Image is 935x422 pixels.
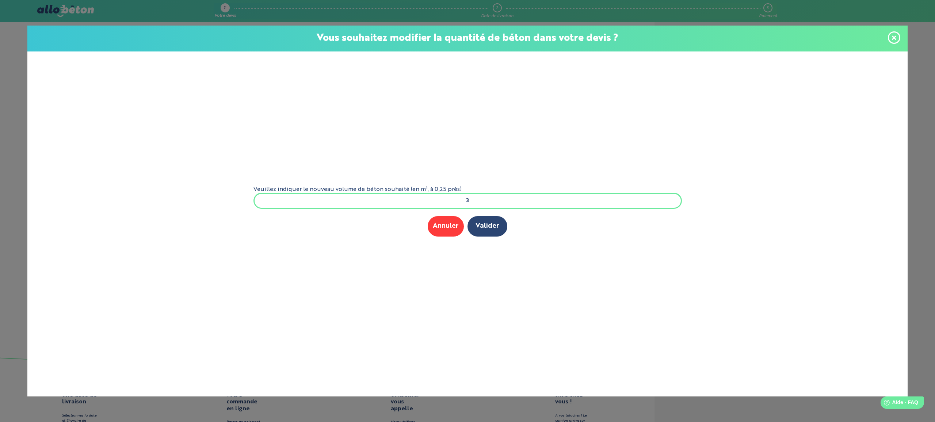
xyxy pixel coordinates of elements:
[467,216,507,236] button: Valider
[253,186,682,193] label: Veuillez indiquer le nouveau volume de béton souhaité (en m³, à 0,25 près)
[870,394,927,414] iframe: Help widget launcher
[253,193,682,209] input: xxx
[35,33,900,44] p: Vous souhaitez modifier la quantité de béton dans votre devis ?
[428,216,464,236] button: Annuler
